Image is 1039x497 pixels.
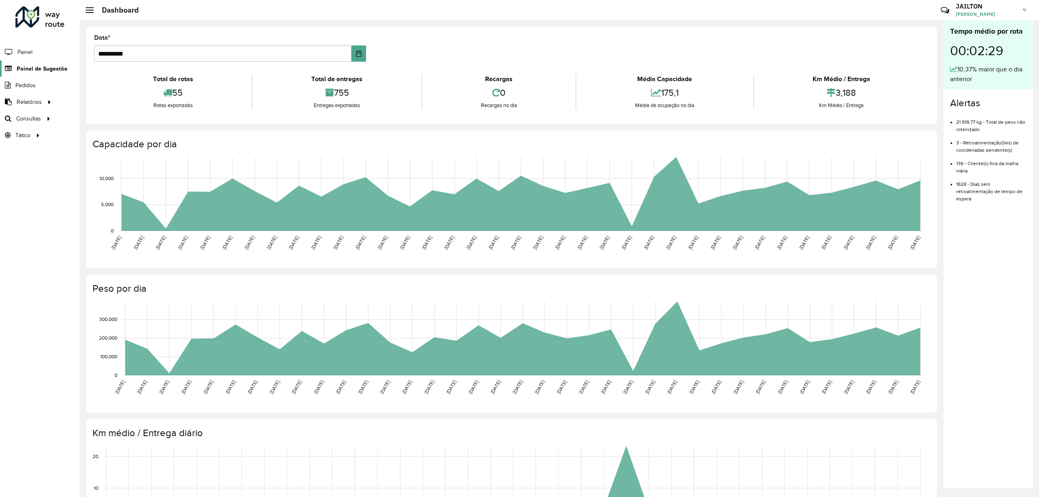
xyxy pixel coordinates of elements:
label: Data [94,33,110,43]
text: [DATE] [332,235,344,250]
text: [DATE] [821,379,832,395]
text: [DATE] [136,379,148,395]
text: [DATE] [377,235,388,250]
text: [DATE] [199,235,211,250]
text: [DATE] [177,235,189,250]
text: [DATE] [777,379,789,395]
div: Média Capacidade [578,74,751,84]
text: [DATE] [401,379,413,395]
text: 200,000 [99,336,117,341]
text: 10,000 [99,176,114,181]
text: [DATE] [576,235,588,250]
text: [DATE] [399,235,411,250]
text: 100,000 [100,354,117,359]
text: [DATE] [865,235,877,250]
div: 755 [254,84,419,101]
text: 10 [94,485,98,491]
text: [DATE] [666,379,678,395]
text: [DATE] [665,235,677,250]
text: [DATE] [532,235,544,250]
text: [DATE] [114,379,126,395]
text: [DATE] [110,235,122,250]
text: [DATE] [291,379,302,395]
div: 175,1 [578,84,751,101]
div: Km Médio / Entrega [756,74,927,84]
text: [DATE] [909,235,921,250]
text: 20 [93,454,98,459]
li: 3 - Retroalimentação(ões) de coordenadas pendente(s) [956,133,1026,154]
text: [DATE] [288,235,300,250]
text: [DATE] [599,235,610,250]
text: [DATE] [487,235,499,250]
span: Painel [17,48,32,56]
text: [DATE] [733,379,744,395]
li: 1628 - Dias sem retroalimentação de tempo de espera [956,174,1026,202]
text: [DATE] [887,379,899,395]
text: [DATE] [468,379,479,395]
text: [DATE] [423,379,435,395]
text: [DATE] [578,379,590,395]
text: [DATE] [443,235,455,250]
a: Contato Rápido [936,2,954,19]
text: [DATE] [313,379,325,395]
text: [DATE] [269,379,280,395]
text: [DATE] [688,379,700,395]
div: Rotas exportadas [96,101,250,110]
div: Entregas exportadas [254,101,419,110]
text: [DATE] [354,235,366,250]
text: 0 [111,228,114,233]
div: 10,37% maior que o dia anterior [950,65,1026,84]
div: 3,188 [756,84,927,101]
text: [DATE] [203,379,214,395]
text: [DATE] [622,379,634,395]
span: Relatórios [17,98,42,106]
text: [DATE] [466,235,477,250]
h3: JAILTON [956,2,1017,10]
div: Média de ocupação no dia [578,101,751,110]
div: Recargas no dia [424,101,573,110]
text: [DATE] [798,235,810,250]
text: [DATE] [266,235,278,250]
text: [DATE] [843,235,854,250]
div: Recargas [424,74,573,84]
text: 0 [114,372,117,378]
text: [DATE] [357,379,369,395]
text: [DATE] [534,379,545,395]
text: [DATE] [644,379,656,395]
text: [DATE] [224,379,236,395]
div: Km Médio / Entrega [756,101,927,110]
li: 136 - Cliente(s) fora da malha viária [956,154,1026,174]
span: [PERSON_NAME] [956,11,1017,18]
h4: Alertas [950,97,1026,109]
span: Painel de Sugestão [17,65,67,73]
text: [DATE] [776,235,788,250]
text: [DATE] [554,235,566,250]
span: Consultas [16,114,41,123]
span: Tático [15,131,30,140]
text: [DATE] [843,379,855,395]
text: [DATE] [379,379,391,395]
text: [DATE] [511,379,523,395]
text: [DATE] [510,235,522,250]
text: 5,000 [101,202,114,207]
text: [DATE] [909,379,921,395]
div: 00:02:29 [950,37,1026,65]
div: Total de rotas [96,74,250,84]
text: [DATE] [799,379,811,395]
text: [DATE] [820,235,832,250]
div: 55 [96,84,250,101]
text: [DATE] [687,235,699,250]
div: Tempo médio por rota [950,26,1026,37]
text: [DATE] [221,235,233,250]
text: [DATE] [133,235,144,250]
text: [DATE] [754,379,766,395]
text: [DATE] [556,379,567,395]
text: [DATE] [600,379,612,395]
text: [DATE] [158,379,170,395]
text: [DATE] [335,379,347,395]
text: [DATE] [865,379,877,395]
button: Choose Date [351,45,366,62]
text: [DATE] [710,379,722,395]
text: [DATE] [709,235,721,250]
h4: Km médio / Entrega diário [93,427,929,439]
